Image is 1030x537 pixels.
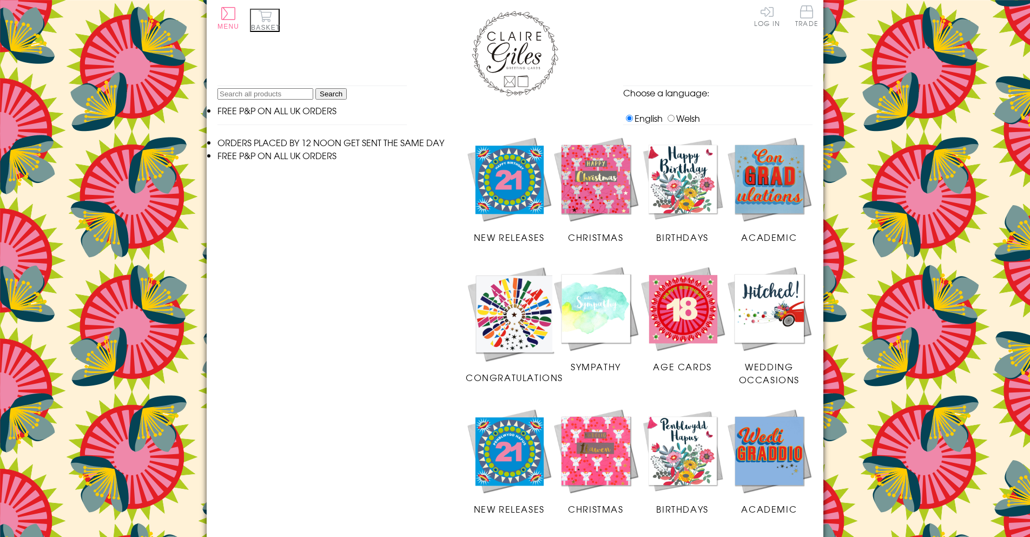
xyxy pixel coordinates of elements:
span: Menu [217,23,239,30]
span: Christmas [568,231,623,244]
a: New Releases [466,408,552,515]
label: English [623,112,663,125]
img: Claire Giles Greetings Cards [472,11,558,96]
a: New Releases [466,136,552,244]
span: Congratulations [466,371,563,384]
a: Birthdays [639,408,726,515]
input: Search all products [217,88,313,100]
a: Wedding Occasions [726,265,813,386]
span: New Releases [474,502,545,515]
span: New Releases [474,231,545,244]
span: ORDERS PLACED BY 12 NOON GET SENT THE SAME DAY [217,136,444,149]
a: Congratulations [466,265,563,384]
a: Birthdays [639,136,726,244]
span: Birthdays [656,231,708,244]
input: English [626,115,633,122]
a: Trade [795,5,818,29]
button: Basket [250,9,280,32]
span: Age Cards [653,360,711,373]
p: Choose a language: [623,86,813,99]
a: Log In [754,5,780,27]
input: Welsh [668,115,675,122]
a: Age Cards [639,265,726,373]
label: Welsh [665,112,700,125]
span: Wedding Occasions [739,360,800,386]
span: Academic [741,231,797,244]
a: Sympathy [552,265,639,373]
span: FREE P&P ON ALL UK ORDERS [217,149,336,162]
a: Christmas [552,136,639,244]
a: Christmas [552,408,639,515]
span: Sympathy [571,360,621,373]
span: Academic [741,502,797,515]
span: Christmas [568,502,623,515]
span: Trade [795,5,818,27]
button: Menu [217,7,239,30]
a: Academic [726,136,813,244]
a: Academic [726,408,813,515]
span: Birthdays [656,502,708,515]
input: Search [315,88,347,100]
